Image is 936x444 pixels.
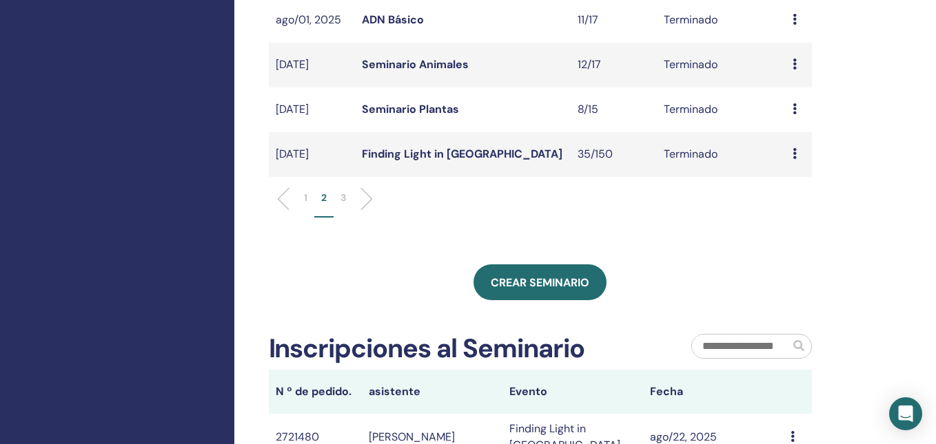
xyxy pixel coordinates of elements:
[362,102,459,116] a: Seminario Plantas
[269,132,355,177] td: [DATE]
[657,132,786,177] td: Terminado
[657,87,786,132] td: Terminado
[362,370,502,414] th: asistente
[502,370,643,414] th: Evento
[571,87,657,132] td: 8/15
[491,275,589,290] span: Crear seminario
[571,132,657,177] td: 35/150
[643,370,784,414] th: Fecha
[269,370,363,414] th: N º de pedido.
[571,43,657,87] td: 12/17
[304,191,307,205] p: 1
[362,12,424,27] a: ADN Básico
[474,264,607,300] a: Crear seminario
[657,43,786,87] td: Terminado
[362,147,562,161] a: Finding Light in [GEOGRAPHIC_DATA]
[340,191,346,205] p: 3
[269,333,585,365] h2: Inscripciones al Seminario
[889,397,922,430] div: Open Intercom Messenger
[269,43,355,87] td: [DATE]
[362,57,469,72] a: Seminario Animales
[269,87,355,132] td: [DATE]
[321,191,327,205] p: 2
